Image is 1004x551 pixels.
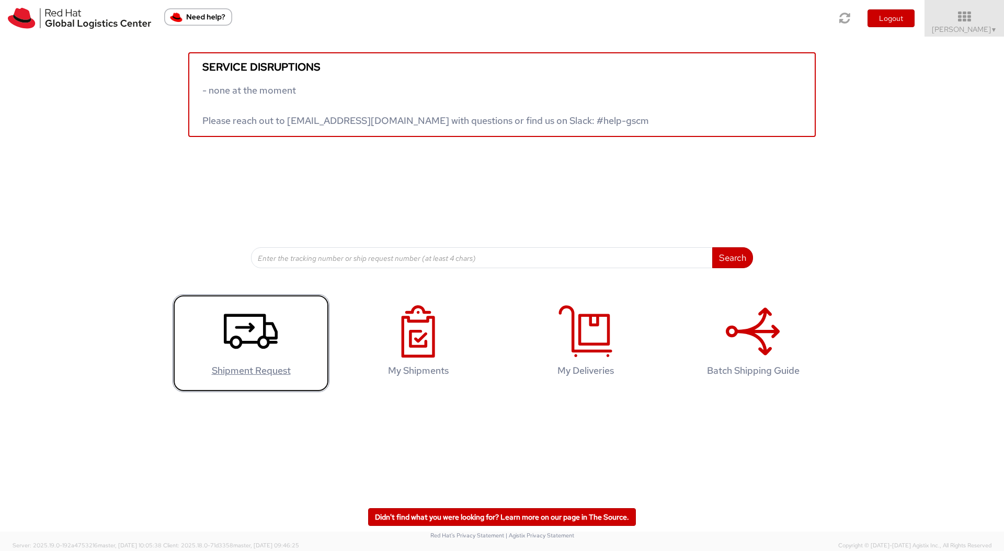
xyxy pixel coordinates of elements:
[164,8,232,26] button: Need help?
[868,9,915,27] button: Logout
[202,84,649,127] span: - none at the moment Please reach out to [EMAIL_ADDRESS][DOMAIN_NAME] with questions or find us o...
[8,8,151,29] img: rh-logistics-00dfa346123c4ec078e1.svg
[98,542,162,549] span: master, [DATE] 10:05:38
[430,532,504,539] a: Red Hat's Privacy Statement
[712,247,753,268] button: Search
[13,542,162,549] span: Server: 2025.19.0-192a4753216
[251,247,713,268] input: Enter the tracking number or ship request number (at least 4 chars)
[368,508,636,526] a: Didn't find what you were looking for? Learn more on our page in The Source.
[233,542,299,549] span: master, [DATE] 09:46:25
[340,294,497,392] a: My Shipments
[506,532,574,539] a: | Agistix Privacy Statement
[838,542,991,550] span: Copyright © [DATE]-[DATE] Agistix Inc., All Rights Reserved
[351,365,486,376] h4: My Shipments
[184,365,318,376] h4: Shipment Request
[188,52,816,137] a: Service disruptions - none at the moment Please reach out to [EMAIL_ADDRESS][DOMAIN_NAME] with qu...
[507,294,664,392] a: My Deliveries
[686,365,820,376] h4: Batch Shipping Guide
[991,26,997,34] span: ▼
[518,365,653,376] h4: My Deliveries
[202,61,802,73] h5: Service disruptions
[163,542,299,549] span: Client: 2025.18.0-71d3358
[173,294,329,392] a: Shipment Request
[932,25,997,34] span: [PERSON_NAME]
[675,294,831,392] a: Batch Shipping Guide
